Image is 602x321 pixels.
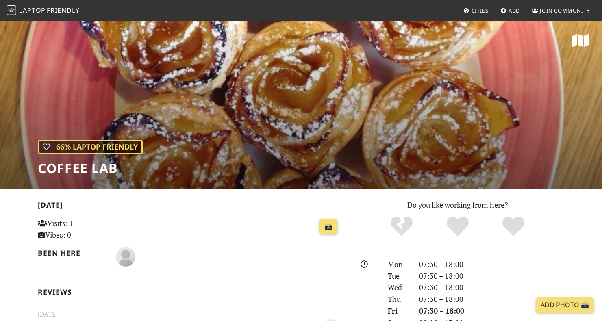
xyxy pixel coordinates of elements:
div: No [374,215,430,238]
div: Tue [383,270,414,282]
div: Wed [383,282,414,293]
p: Do you like working from here? [351,199,565,211]
a: Add [497,3,524,18]
img: blank-535327c66bd565773addf3077783bbfce4b00ec00e9fd257753287c682c7fa38.png [116,247,135,267]
span: Friendly [47,6,79,15]
a: Cities [460,3,492,18]
span: Laptop [19,6,46,15]
span: Gent Rifié [116,251,135,261]
small: [DATE] [33,309,346,319]
h1: Coffee Lab [38,160,143,176]
div: Yes [430,215,486,238]
h2: Reviews [38,288,341,296]
span: Cities [472,7,489,14]
span: Add [509,7,520,14]
div: 07:30 – 18:00 [414,293,569,305]
a: Add Photo 📸 [536,297,594,313]
h2: Been here [38,249,106,257]
div: Fri [383,305,414,317]
h2: [DATE] [38,201,341,213]
div: | 66% Laptop Friendly [38,140,143,154]
img: LaptopFriendly [7,5,16,15]
div: Definitely! [485,215,541,238]
a: Join Community [528,3,593,18]
div: 07:30 – 18:00 [414,305,569,317]
a: 📸 [319,219,337,234]
div: Thu [383,293,414,305]
div: 07:30 – 18:00 [414,282,569,293]
div: 07:30 – 18:00 [414,258,569,270]
a: LaptopFriendly LaptopFriendly [7,4,80,18]
div: Mon [383,258,414,270]
p: Visits: 1 Vibes: 0 [38,217,133,241]
span: Join Community [540,7,590,14]
div: 07:30 – 18:00 [414,270,569,282]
